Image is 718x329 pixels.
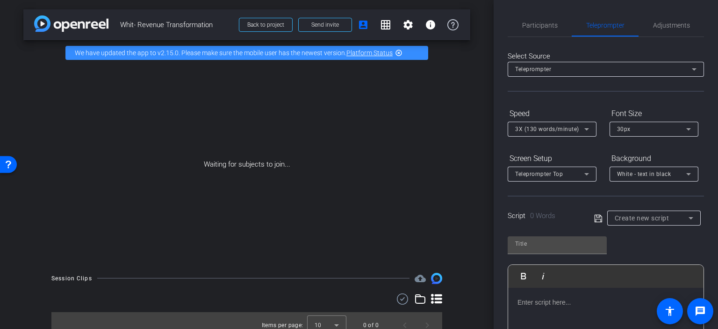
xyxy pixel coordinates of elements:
[239,18,293,32] button: Back to project
[298,18,352,32] button: Send invite
[402,19,414,30] mat-icon: settings
[311,21,339,29] span: Send invite
[247,22,284,28] span: Back to project
[617,126,631,132] span: 30px
[120,15,233,34] span: Whit- Revenue Transformation
[415,273,426,284] mat-icon: cloud_upload
[508,211,581,221] div: Script
[515,238,599,249] input: Title
[508,51,704,62] div: Select Source
[515,171,563,177] span: Teleprompter Top
[515,66,551,73] span: Teleprompter
[380,19,391,30] mat-icon: grid_on
[515,126,579,132] span: 3X (130 words/minute)
[617,171,671,177] span: White - text in black
[431,273,442,284] img: Session clips
[515,267,532,285] button: Bold (Ctrl+B)
[395,49,402,57] mat-icon: highlight_off
[615,214,669,222] span: Create new script
[522,22,558,29] span: Participants
[34,15,108,32] img: app-logo
[508,106,596,122] div: Speed
[508,151,596,167] div: Screen Setup
[358,19,369,30] mat-icon: account_box
[530,212,555,220] span: 0 Words
[664,306,675,317] mat-icon: accessibility
[610,151,698,167] div: Background
[586,22,625,29] span: Teleprompter
[51,274,92,283] div: Session Clips
[415,273,426,284] span: Destinations for your clips
[65,46,428,60] div: We have updated the app to v2.15.0. Please make sure the mobile user has the newest version.
[653,22,690,29] span: Adjustments
[346,49,393,57] a: Platform Status
[425,19,436,30] mat-icon: info
[610,106,698,122] div: Font Size
[695,306,706,317] mat-icon: message
[23,66,470,263] div: Waiting for subjects to join...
